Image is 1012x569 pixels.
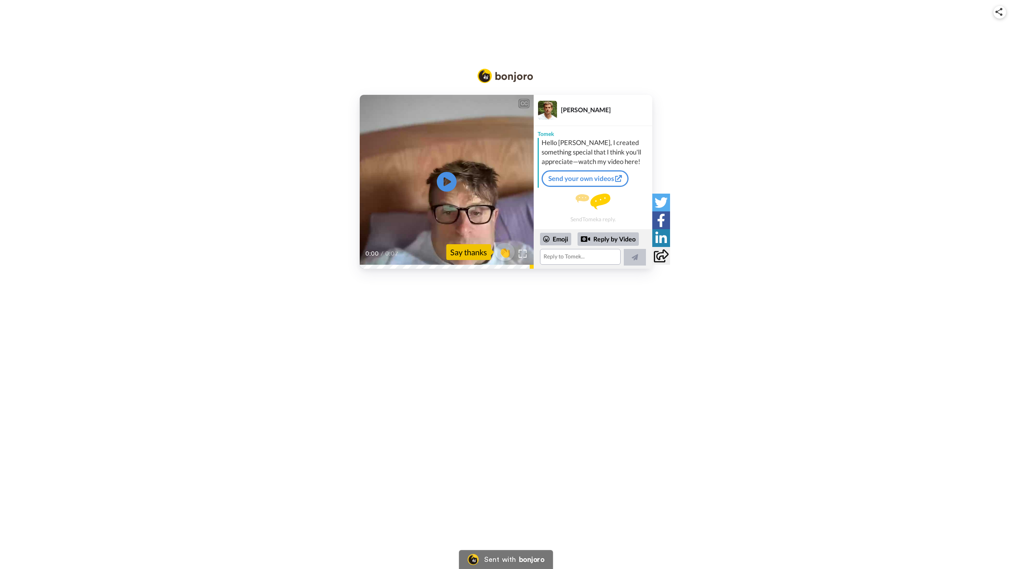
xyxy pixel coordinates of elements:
img: Profile Image [538,101,557,120]
span: 0:00 [365,249,379,258]
button: 👏 [495,243,515,261]
span: / [381,249,383,258]
div: Hello [PERSON_NAME], I created something special that I think you'll appreciate—watch my video here! [542,138,650,166]
div: CC [519,100,529,107]
img: ic_share.svg [995,8,1003,16]
span: 0:07 [385,249,399,258]
div: Reply by Video [581,234,590,244]
span: 👏 [495,246,515,258]
div: [PERSON_NAME] [561,106,652,113]
a: Send your own videos [542,170,629,187]
img: Full screen [519,250,527,258]
div: Emoji [540,233,571,245]
div: Tomek [534,126,652,138]
div: Send Tomek a reply. [534,191,652,225]
img: message.svg [576,194,610,209]
div: Reply by Video [578,232,639,246]
img: Bonjoro Logo [478,69,533,83]
div: Say thanks [446,244,491,260]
